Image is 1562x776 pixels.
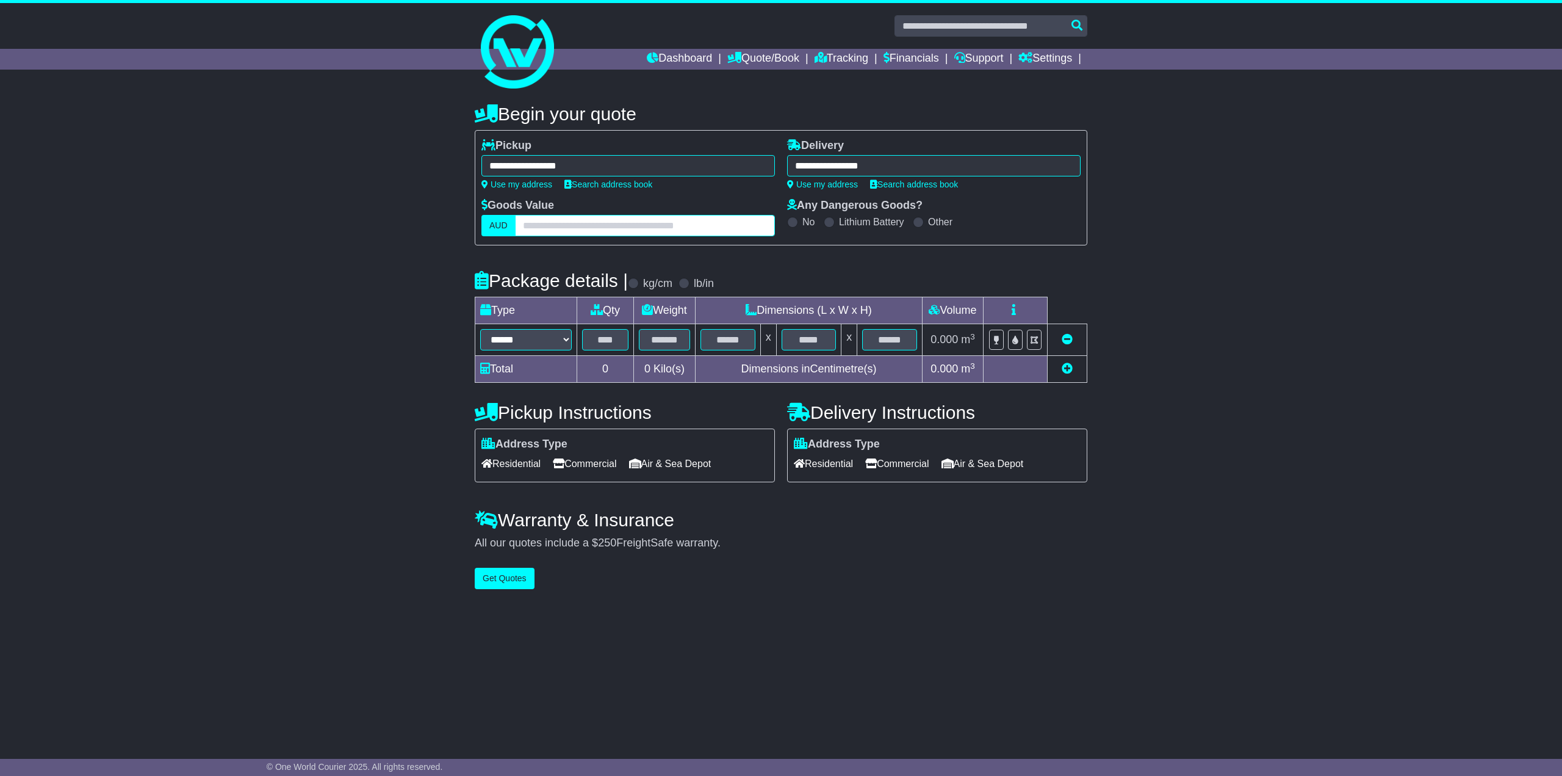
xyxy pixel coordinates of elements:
span: Air & Sea Depot [629,454,711,473]
td: Dimensions in Centimetre(s) [695,356,922,383]
a: Use my address [481,179,552,189]
span: m [961,333,975,346]
a: Remove this item [1062,333,1073,346]
label: Address Type [481,438,567,451]
a: Settings [1018,49,1072,70]
td: Type [475,297,577,324]
a: Add new item [1062,363,1073,375]
td: Dimensions (L x W x H) [695,297,922,324]
h4: Delivery Instructions [787,402,1087,422]
span: Air & Sea Depot [941,454,1024,473]
button: Get Quotes [475,568,534,589]
label: Any Dangerous Goods? [787,199,923,212]
a: Quote/Book [727,49,799,70]
td: x [760,324,776,356]
label: Pickup [481,139,531,153]
label: Address Type [794,438,880,451]
a: Financials [884,49,939,70]
span: 250 [598,537,616,549]
span: m [961,363,975,375]
td: Total [475,356,577,383]
span: 0.000 [930,363,958,375]
a: Tracking [815,49,868,70]
a: Dashboard [647,49,712,70]
td: 0 [577,356,634,383]
a: Search address book [564,179,652,189]
span: Commercial [553,454,616,473]
sup: 3 [970,361,975,371]
span: © One World Courier 2025. All rights reserved. [267,762,443,772]
label: lb/in [694,277,714,291]
td: Kilo(s) [634,356,696,383]
td: x [841,324,857,356]
label: Lithium Battery [839,216,904,228]
sup: 3 [970,332,975,341]
label: kg/cm [643,277,672,291]
span: Residential [794,454,853,473]
td: Qty [577,297,634,324]
td: Weight [634,297,696,324]
label: Goods Value [481,199,554,212]
td: Volume [922,297,983,324]
span: Residential [481,454,541,473]
a: Support [954,49,1004,70]
label: Other [928,216,952,228]
h4: Pickup Instructions [475,402,775,422]
span: 0 [644,363,650,375]
span: 0.000 [930,333,958,346]
div: All our quotes include a $ FreightSafe warranty. [475,537,1087,550]
label: AUD [481,215,516,236]
h4: Warranty & Insurance [475,510,1087,530]
label: No [802,216,815,228]
a: Use my address [787,179,858,189]
label: Delivery [787,139,844,153]
a: Search address book [870,179,958,189]
h4: Begin your quote [475,104,1087,124]
span: Commercial [865,454,929,473]
h4: Package details | [475,270,628,291]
